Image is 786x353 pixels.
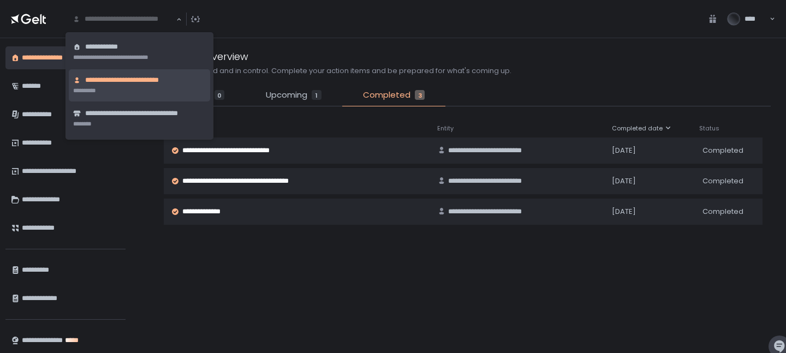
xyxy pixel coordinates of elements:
span: Status [699,124,719,133]
span: Upcoming [266,89,307,101]
span: [DATE] [612,207,636,217]
div: Entity Overview [164,49,248,64]
span: Completed date [612,124,663,133]
span: Task [170,124,185,133]
span: Completed [702,176,743,186]
span: Completed [702,146,743,155]
span: Entity [437,124,454,133]
span: Active [184,89,210,101]
h2: Stay organized and in control. Complete your action items and be prepared for what's coming up. [164,66,511,76]
div: 3 [415,90,425,100]
span: Completed [702,207,743,217]
span: [DATE] [612,176,636,186]
div: 0 [215,90,224,100]
span: [DATE] [612,146,636,155]
input: Search for option [73,14,175,25]
span: Completed [363,89,410,101]
div: 1 [312,90,321,100]
div: Search for option [65,8,182,31]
